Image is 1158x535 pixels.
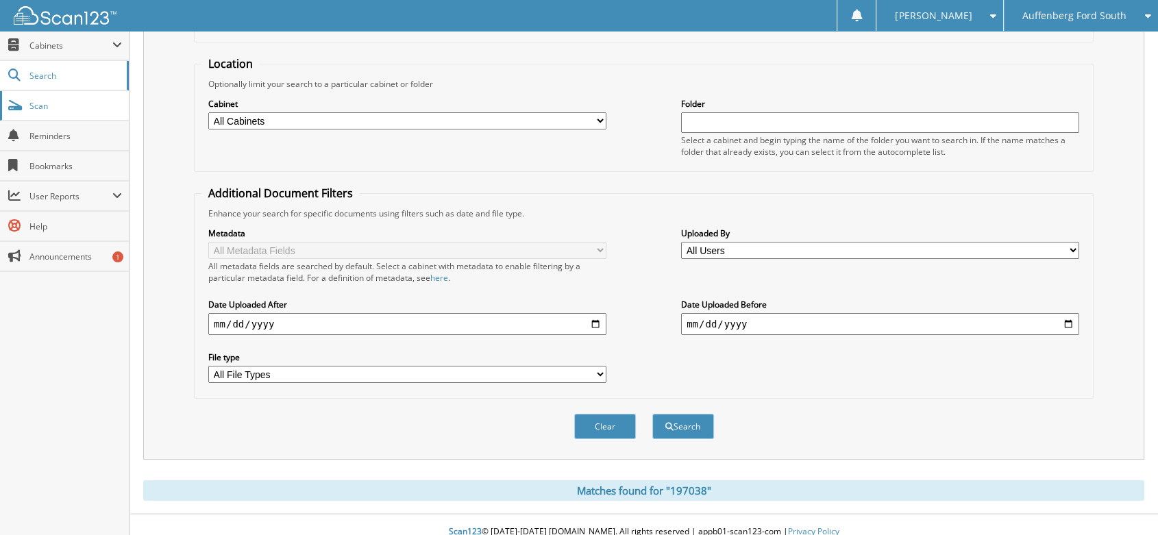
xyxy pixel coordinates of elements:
label: Date Uploaded After [208,299,606,310]
span: Bookmarks [29,160,122,172]
input: start [208,313,606,335]
label: Date Uploaded Before [681,299,1079,310]
div: Matches found for "197038" [143,480,1144,501]
span: Auffenberg Ford South [1022,12,1126,20]
legend: Location [201,56,260,71]
span: Search [29,70,120,82]
button: Search [652,414,714,439]
input: end [681,313,1079,335]
img: scan123-logo-white.svg [14,6,116,25]
label: Metadata [208,227,606,239]
span: Help [29,221,122,232]
label: Folder [681,98,1079,110]
span: Reminders [29,130,122,142]
span: User Reports [29,190,112,202]
span: Scan [29,100,122,112]
div: Enhance your search for specific documents using filters such as date and file type. [201,208,1086,219]
div: Optionally limit your search to a particular cabinet or folder [201,78,1086,90]
div: 1 [112,251,123,262]
label: Uploaded By [681,227,1079,239]
legend: Additional Document Filters [201,186,360,201]
button: Clear [574,414,636,439]
span: Cabinets [29,40,112,51]
div: All metadata fields are searched by default. Select a cabinet with metadata to enable filtering b... [208,260,606,284]
span: [PERSON_NAME] [895,12,972,20]
label: File type [208,351,606,363]
label: Cabinet [208,98,606,110]
span: Announcements [29,251,122,262]
a: here [430,272,448,284]
div: Select a cabinet and begin typing the name of the folder you want to search in. If the name match... [681,134,1079,158]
